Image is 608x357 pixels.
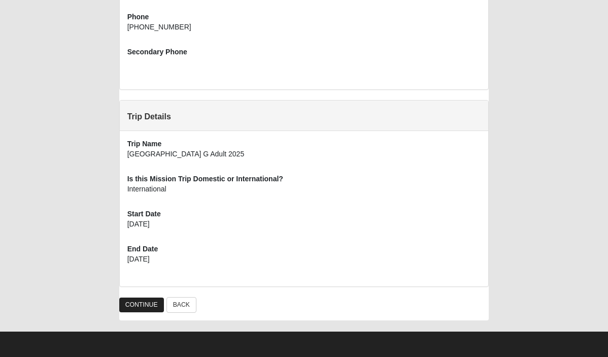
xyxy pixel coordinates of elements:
div: International [127,184,481,201]
h4: Trip Details [127,112,481,121]
div: [DATE] [127,219,481,236]
div: [GEOGRAPHIC_DATA] G Adult 2025 [127,149,481,166]
label: Phone [127,12,149,22]
div: [PHONE_NUMBER] [127,22,481,39]
div: [DATE] [127,254,481,271]
a: BACK [166,297,196,313]
a: CONTINUE [119,298,164,312]
label: Start Date [127,209,161,219]
label: Secondary Phone [127,47,187,57]
label: End Date [127,244,158,254]
label: Trip Name [127,139,162,149]
label: Is this Mission Trip Domestic or International? [127,174,283,184]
